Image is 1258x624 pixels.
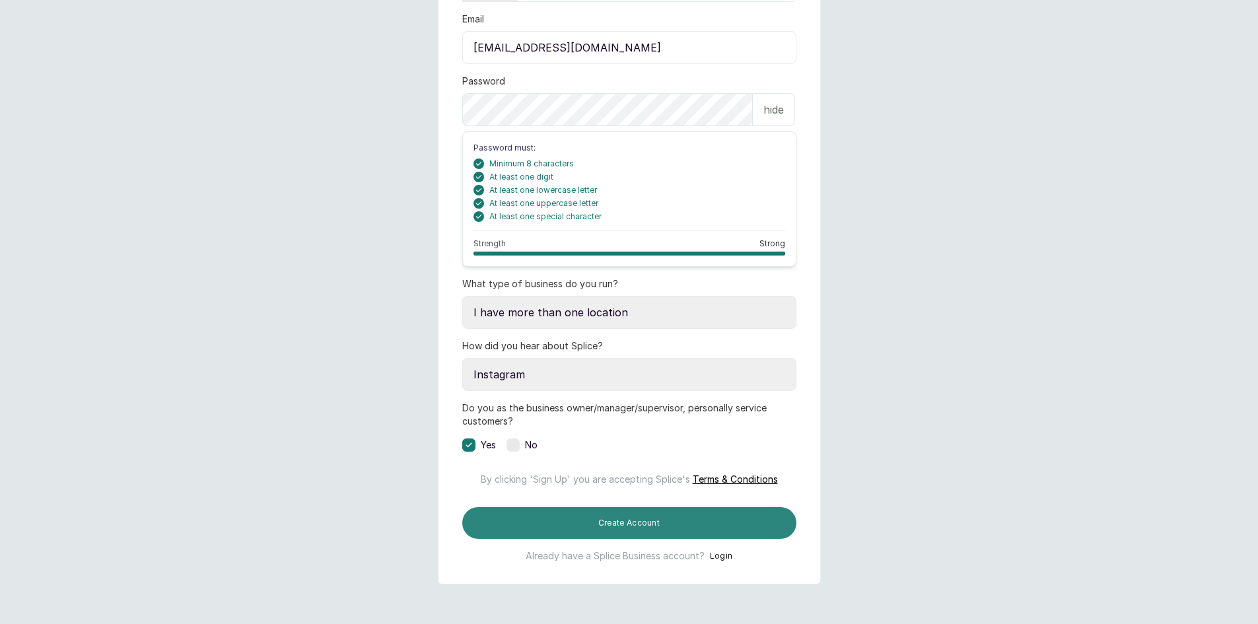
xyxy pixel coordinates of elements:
[462,75,505,88] label: Password
[462,277,618,291] label: What type of business do you run?
[526,549,705,563] p: Already have a Splice Business account?
[481,438,496,452] span: Yes
[489,211,602,222] span: At least one special character
[759,238,785,249] span: Strong
[462,31,796,64] input: email@acme.com
[473,143,785,153] p: Password must:
[473,238,506,249] span: Strength
[693,473,778,485] span: Terms & Conditions
[462,462,796,486] p: By clicking 'Sign Up' you are accepting Splice's
[462,507,796,539] button: Create Account
[489,158,574,169] span: Minimum 8 characters
[489,198,598,209] span: At least one uppercase letter
[462,339,603,353] label: How did you hear about Splice?
[763,102,784,118] p: hide
[462,401,796,428] label: Do you as the business owner/manager/supervisor, personally service customers?
[489,185,597,195] span: At least one lowercase letter
[489,172,553,182] span: At least one digit
[525,438,538,452] span: No
[462,13,484,26] label: Email
[710,549,733,563] button: Login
